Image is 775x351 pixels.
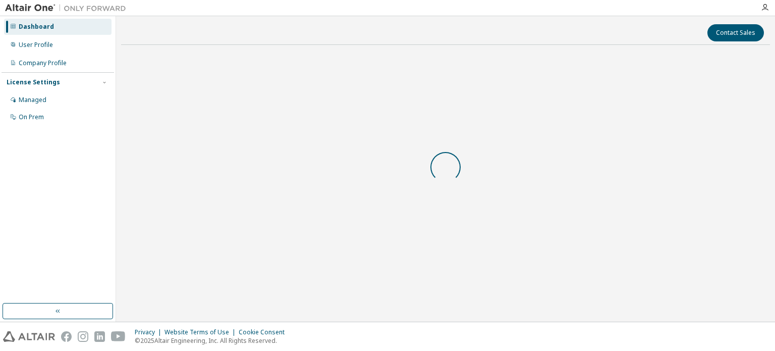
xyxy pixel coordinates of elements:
[19,96,46,104] div: Managed
[78,331,88,342] img: instagram.svg
[19,41,53,49] div: User Profile
[135,336,291,345] p: © 2025 Altair Engineering, Inc. All Rights Reserved.
[135,328,164,336] div: Privacy
[61,331,72,342] img: facebook.svg
[5,3,131,13] img: Altair One
[19,113,44,121] div: On Prem
[707,24,764,41] button: Contact Sales
[111,331,126,342] img: youtube.svg
[239,328,291,336] div: Cookie Consent
[164,328,239,336] div: Website Terms of Use
[94,331,105,342] img: linkedin.svg
[7,78,60,86] div: License Settings
[3,331,55,342] img: altair_logo.svg
[19,59,67,67] div: Company Profile
[19,23,54,31] div: Dashboard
